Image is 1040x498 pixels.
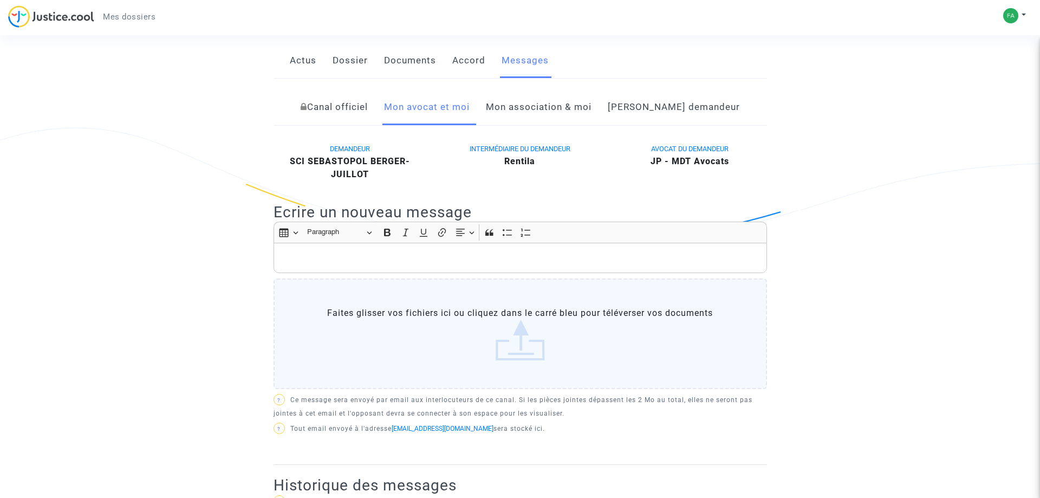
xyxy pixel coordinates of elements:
[486,89,591,125] a: Mon association & moi
[330,145,370,153] span: DEMANDEUR
[274,222,767,243] div: Editor toolbar
[1003,8,1018,23] img: 2b9c5c8fcb03b275ff8f4ac0ea7a220b
[307,226,363,239] span: Paragraph
[502,43,549,79] a: Messages
[504,156,535,166] b: Rentila
[274,476,767,495] h2: Historique des messages
[274,203,767,222] h2: Ecrire un nouveau message
[384,89,470,125] a: Mon avocat et moi
[274,243,767,273] div: Rich Text Editor, main
[277,426,281,432] span: ?
[8,5,94,28] img: jc-logo.svg
[94,9,164,25] a: Mes dossiers
[274,393,767,421] p: Ce message sera envoyé par email aux interlocuteurs de ce canal. Si les pièces jointes dépassent ...
[608,89,740,125] a: [PERSON_NAME] demandeur
[333,43,368,79] a: Dossier
[470,145,570,153] span: INTERMÉDIAIRE DU DEMANDEUR
[452,43,485,79] a: Accord
[651,156,729,166] b: JP - MDT Avocats
[302,224,377,241] button: Paragraph
[290,43,316,79] a: Actus
[651,145,729,153] span: AVOCAT DU DEMANDEUR
[290,156,410,179] b: SCI SEBASTOPOL BERGER-JUILLOT
[384,43,436,79] a: Documents
[274,422,767,436] p: Tout email envoyé à l'adresse sera stocké ici.
[392,425,493,432] a: [EMAIL_ADDRESS][DOMAIN_NAME]
[103,12,155,22] span: Mes dossiers
[301,89,368,125] a: Canal officiel
[277,397,281,403] span: ?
